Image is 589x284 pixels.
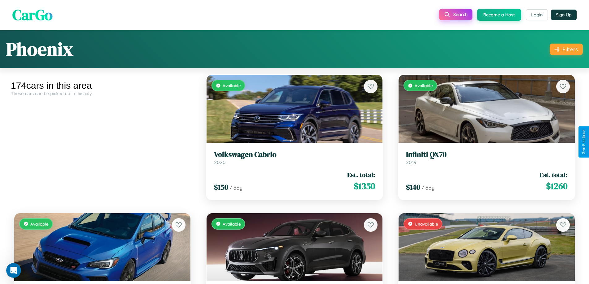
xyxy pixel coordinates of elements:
div: These cars can be picked up in this city. [11,91,194,96]
span: Unavailable [415,221,438,227]
span: $ 1260 [546,180,567,192]
a: Infiniti QX702019 [406,150,567,165]
button: Search [439,9,472,20]
a: Volkswagen Cabrio2020 [214,150,375,165]
span: / day [229,185,242,191]
span: Available [223,221,241,227]
span: Available [30,221,49,227]
span: Search [453,12,467,17]
span: Est. total: [540,170,567,179]
span: / day [421,185,434,191]
h3: Volkswagen Cabrio [214,150,375,159]
button: Become a Host [477,9,521,21]
h3: Infiniti QX70 [406,150,567,159]
div: Give Feedback [582,129,586,155]
span: $ 150 [214,182,228,192]
button: Filters [550,44,583,55]
div: Filters [562,46,578,53]
button: Sign Up [551,10,577,20]
iframe: Intercom live chat [6,263,21,278]
span: CarGo [12,5,53,25]
span: $ 140 [406,182,420,192]
span: $ 1350 [354,180,375,192]
span: 2020 [214,159,226,165]
h1: Phoenix [6,36,73,62]
span: 2019 [406,159,416,165]
div: 174 cars in this area [11,80,194,91]
span: Available [415,83,433,88]
span: Available [223,83,241,88]
span: Est. total: [347,170,375,179]
button: Login [526,9,548,20]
